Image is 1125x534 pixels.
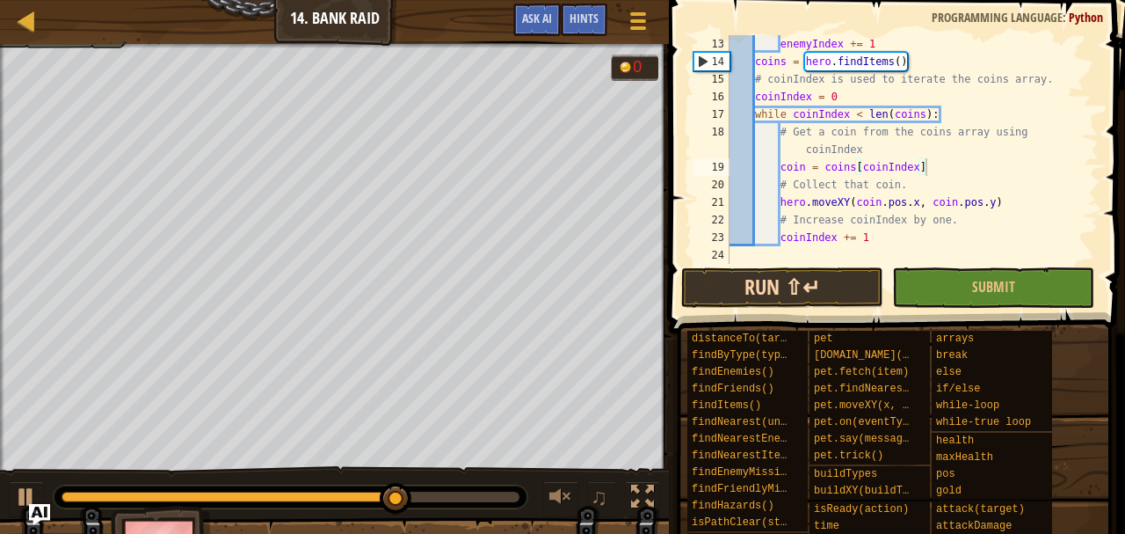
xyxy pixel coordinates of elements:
span: gold [936,485,962,497]
span: pet.findNearestByType(type) [814,383,984,395]
span: : [1063,9,1069,26]
div: 22 [693,211,729,229]
span: pet [814,333,833,345]
span: Submit [972,277,1015,296]
span: pet.on(eventType, handler) [814,416,978,428]
div: 21 [693,194,729,211]
span: findEnemyMissiles() [692,466,812,479]
span: findByType(type, units) [692,349,838,362]
span: while-loop [936,399,999,412]
span: distanceTo(target) [692,333,806,345]
span: time [814,520,839,532]
span: maxHealth [936,451,993,464]
button: Ask AI [513,4,561,36]
div: 16 [693,88,729,106]
span: findFriends() [692,383,774,395]
div: Team 'humans' has 0 gold. [611,55,659,81]
button: Adjust volume [543,481,578,517]
div: 14 [694,53,729,70]
div: 15 [693,70,729,88]
span: attack(target) [936,503,1025,516]
span: if/else [936,383,980,395]
span: isPathClear(start, end) [692,516,838,529]
span: findEnemies() [692,366,774,378]
span: findHazards() [692,500,774,512]
span: pos [936,468,955,480]
button: Toggle fullscreen [625,481,660,517]
div: 23 [693,229,729,246]
span: break [936,349,968,362]
button: ♫ [587,481,617,517]
button: Run ⇧↵ [681,267,883,308]
span: isReady(action) [814,503,909,516]
span: pet.say(message) [814,433,915,445]
span: Ask AI [522,10,552,26]
span: Python [1069,9,1103,26]
span: [DOMAIN_NAME](enemy) [814,349,940,362]
span: pet.moveXY(x, y) [814,399,915,412]
div: 18 [693,123,729,158]
span: findItems() [692,399,761,412]
span: Hints [570,10,599,26]
div: 0 [633,60,650,76]
span: attackDamage [936,520,1012,532]
span: while-true loop [936,416,1031,428]
div: 19 [693,158,729,176]
span: findNearestEnemy() [692,433,806,445]
button: Ask AI [29,504,50,525]
span: Programming language [932,9,1063,26]
div: 24 [693,246,729,264]
span: health [936,435,974,447]
div: 17 [693,106,729,123]
span: else [936,366,962,378]
span: findNearest(units) [692,416,806,428]
span: pet.trick() [814,450,883,462]
span: findNearestItem() [692,450,799,462]
span: findFriendlyMissiles() [692,483,831,495]
button: Show game menu [616,4,660,45]
button: Submit [892,267,1094,308]
span: buildTypes [814,468,877,480]
span: ♫ [591,484,608,510]
span: arrays [936,333,974,345]
span: pet.fetch(item) [814,366,909,378]
div: 20 [693,176,729,194]
span: buildXY(buildType, x, y) [814,485,966,497]
div: 13 [693,35,729,53]
button: ⌘ + P: Play [9,481,44,517]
